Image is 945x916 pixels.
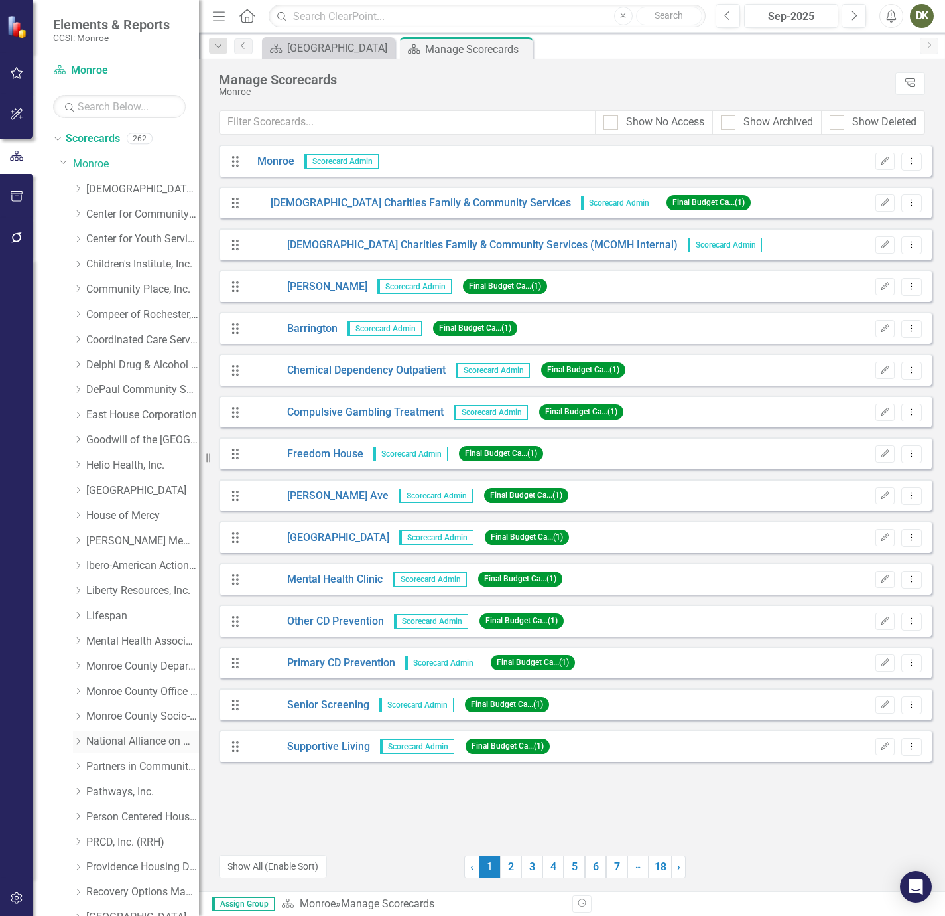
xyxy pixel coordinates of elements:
div: Show Deleted [852,115,916,130]
span: Scorecard Admin [688,238,762,252]
a: Delphi Drug & Alcohol Council [86,358,199,373]
span: Scorecard Admin [454,405,528,420]
a: Partners in Community Development [86,759,199,775]
span: Scorecard Admin [456,363,530,378]
a: PRCD, Inc. (RRH) [86,835,199,850]
span: Final Budget Ca...(1) [478,572,562,587]
a: 5 [564,856,585,878]
div: Manage Scorecards [219,72,889,87]
input: Search Below... [53,95,186,118]
div: 262 [127,133,153,145]
span: Final Budget Ca...(1) [539,404,623,420]
div: Manage Scorecards [425,41,529,58]
a: Mental Health Association [86,634,199,649]
a: Monroe [73,157,199,172]
a: 4 [542,856,564,878]
span: Final Budget Ca...(1) [465,697,549,712]
img: ClearPoint Strategy [7,15,30,38]
input: Search ClearPoint... [269,5,705,28]
a: Monroe County Office of Mental Health [86,684,199,700]
span: Scorecard Admin [581,196,655,210]
a: Monroe [300,897,336,910]
a: 6 [585,856,606,878]
a: Monroe County Socio-Legal Center [86,709,199,724]
button: Show All (Enable Sort) [219,855,327,878]
a: Mental Health Clinic [247,572,383,587]
a: Supportive Living [247,739,370,755]
span: Scorecard Admin [380,739,454,754]
a: [PERSON_NAME] Memorial Institute, Inc. [86,534,199,549]
a: 3 [521,856,542,878]
span: Scorecard Admin [304,154,379,169]
span: Final Budget Ca...(1) [491,655,575,670]
a: Person Centered Housing Options, Inc. [86,810,199,825]
div: Open Intercom Messenger [900,871,932,903]
span: ‹ [470,860,473,873]
span: Scorecard Admin [347,321,422,336]
a: Monroe [247,154,294,169]
a: Ibero-American Action League, Inc. [86,558,199,573]
span: Final Budget Ca...(1) [479,613,564,629]
a: Lifespan [86,609,199,624]
a: Children's Institute, Inc. [86,257,199,272]
span: 1 [479,856,500,878]
span: Final Budget Ca...(1) [541,362,625,378]
a: DePaul Community Services, lnc. [86,382,199,398]
a: [DEMOGRAPHIC_DATA] Charities Family & Community Services [86,182,199,197]
a: Compulsive Gambling Treatment [247,405,444,420]
span: Assign Group [212,897,275,911]
span: Scorecard Admin [379,698,454,712]
span: Final Budget Ca...(1) [459,446,543,461]
a: Monroe [53,63,186,78]
a: Monroe County Department of Social Services [86,659,199,674]
div: [GEOGRAPHIC_DATA] [287,40,391,56]
a: Primary CD Prevention [247,656,395,671]
span: Final Budget Ca...(1) [463,279,547,294]
span: Scorecard Admin [393,572,467,587]
a: 18 [649,856,672,878]
a: [DEMOGRAPHIC_DATA] Charities Family & Community Services (MCOMH Internal) [247,238,678,253]
a: Senior Screening [247,698,369,713]
span: Final Budget Ca...(1) [466,739,550,754]
a: East House Corporation [86,408,199,423]
a: 7 [606,856,627,878]
a: Recovery Options Made Easy [86,885,199,900]
a: Barrington [247,321,338,337]
button: Sep-2025 [744,4,839,28]
a: House of Mercy [86,508,199,524]
a: [GEOGRAPHIC_DATA] [86,483,199,498]
a: Chemical Dependency Outpatient [247,363,446,378]
small: CCSI: Monroe [53,33,170,43]
a: National Alliance on Mental Illness [86,734,199,749]
a: Liberty Resources, Inc. [86,583,199,599]
a: Compeer of Rochester, Inc. [86,307,199,323]
a: Freedom House [247,447,363,462]
a: Center for Community Alternatives [86,207,199,222]
span: Scorecard Admin [377,279,452,294]
span: Scorecard Admin [399,489,473,503]
span: Scorecard Admin [405,656,479,670]
span: Elements & Reports [53,17,170,33]
button: DK [910,4,934,28]
div: Show No Access [626,115,704,130]
a: [PERSON_NAME] [247,279,367,295]
a: [DEMOGRAPHIC_DATA] Charities Family & Community Services [247,196,571,211]
span: › [677,860,680,873]
span: Scorecard Admin [373,447,448,461]
a: Community Place, Inc. [86,282,199,297]
div: Monroe [219,87,889,97]
span: Scorecard Admin [394,614,468,629]
span: Final Budget Ca...(1) [484,488,568,503]
a: [GEOGRAPHIC_DATA] [247,530,389,546]
a: 2 [500,856,521,878]
a: Goodwill of the [GEOGRAPHIC_DATA] [86,433,199,448]
input: Filter Scorecards... [219,110,596,135]
span: Scorecard Admin [399,530,473,545]
a: [PERSON_NAME] Ave [247,489,389,504]
div: Sep-2025 [749,9,834,25]
span: Search [655,10,683,21]
span: Final Budget Ca...(1) [485,530,569,545]
span: Final Budget Ca...(1) [433,321,517,336]
a: Other CD Prevention [247,614,384,629]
